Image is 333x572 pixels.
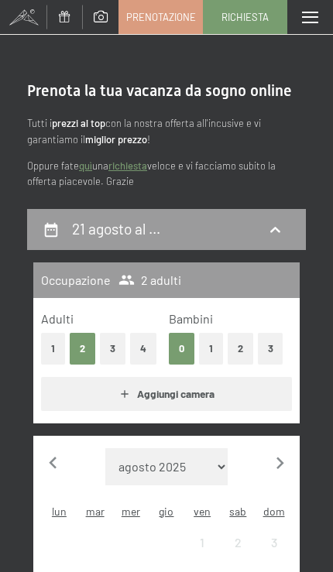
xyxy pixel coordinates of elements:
p: Tutti i con la nostra offerta all'incusive e vi garantiamo il ! [27,115,306,148]
abbr: sabato [229,505,246,518]
button: 3 [258,333,283,365]
abbr: martedì [86,505,105,518]
a: quì [79,159,92,172]
strong: prezzi al top [52,117,105,129]
div: 2 [221,536,254,569]
div: 1 [186,536,218,569]
button: Aggiungi camera [41,377,291,411]
button: 2 [228,333,253,365]
div: partenza/check-out non effettuabile [184,525,220,560]
button: 0 [169,333,194,365]
abbr: domenica [263,505,285,518]
button: Mese successivo [268,448,292,476]
span: Bambini [169,311,213,326]
abbr: giovedì [159,505,173,518]
span: Prenotazione [126,10,196,24]
button: 4 [130,333,156,365]
span: Prenota la tua vacanza da sogno online [27,81,292,100]
div: Sat Aug 02 2025 [220,525,256,560]
div: partenza/check-out non effettuabile [256,525,291,560]
h2: 21 agosto al … [72,220,160,238]
button: 2 [70,333,95,365]
strong: miglior prezzo [85,133,147,146]
span: Richiesta [221,10,269,24]
button: 1 [41,333,65,365]
abbr: mercoledì [122,505,140,518]
abbr: venerdì [194,505,211,518]
div: 3 [257,536,290,569]
a: richiesta [108,159,147,172]
span: Adulti [41,311,74,326]
div: Sun Aug 03 2025 [256,525,291,560]
button: Mese precedente [41,448,65,476]
a: Prenotazione [119,1,202,33]
div: partenza/check-out non effettuabile [220,525,256,560]
h3: Occupazione [41,272,111,289]
div: Fri Aug 01 2025 [184,525,220,560]
button: 1 [199,333,223,365]
p: Oppure fate una veloce e vi facciamo subito la offerta piacevole. Grazie [27,158,306,190]
button: 3 [100,333,125,365]
span: 2 adulti [118,272,181,289]
abbr: lunedì [52,505,67,518]
a: Richiesta [204,1,287,33]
